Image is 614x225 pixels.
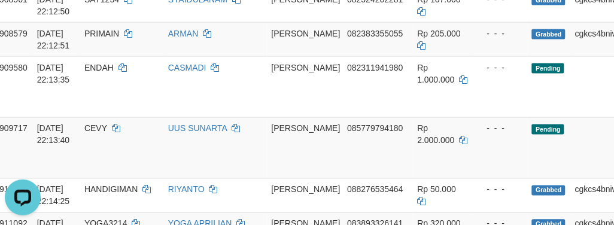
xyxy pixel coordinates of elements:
span: Pending [532,124,564,135]
span: [PERSON_NAME] [272,124,341,133]
a: ARMAN [168,29,199,38]
span: [PERSON_NAME] [272,185,341,194]
a: CASMADI [168,63,206,72]
span: PRIMAIN [84,29,119,38]
span: Rp 1.000.000 [418,63,455,84]
span: [DATE] 22:13:35 [37,63,70,84]
span: Grabbed [532,29,566,39]
span: [DATE] 22:12:51 [37,29,70,50]
span: [DATE] 22:14:25 [37,185,70,206]
span: Rp 50.000 [418,185,457,194]
button: Open LiveChat chat widget [5,5,41,41]
span: Copy 085779794180 to clipboard [347,124,403,133]
div: - - - [478,184,523,196]
span: Copy 082311941980 to clipboard [347,63,403,72]
span: CEVY [84,124,107,133]
span: Grabbed [532,186,566,196]
span: Copy 088276535464 to clipboard [347,185,403,194]
span: Pending [532,63,564,74]
span: ENDAH [84,63,114,72]
div: - - - [478,28,523,39]
a: UUS SUNARTA [168,124,227,133]
span: Rp 2.000.000 [418,124,455,145]
span: [PERSON_NAME] [272,63,341,72]
span: Copy 082383355055 to clipboard [347,29,403,38]
span: Rp 205.000 [418,29,461,38]
span: HANDIGIMAN [84,185,138,194]
span: [DATE] 22:13:40 [37,124,70,145]
a: RIYANTO [168,185,205,194]
div: - - - [478,123,523,135]
span: [PERSON_NAME] [272,29,341,38]
div: - - - [478,62,523,74]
